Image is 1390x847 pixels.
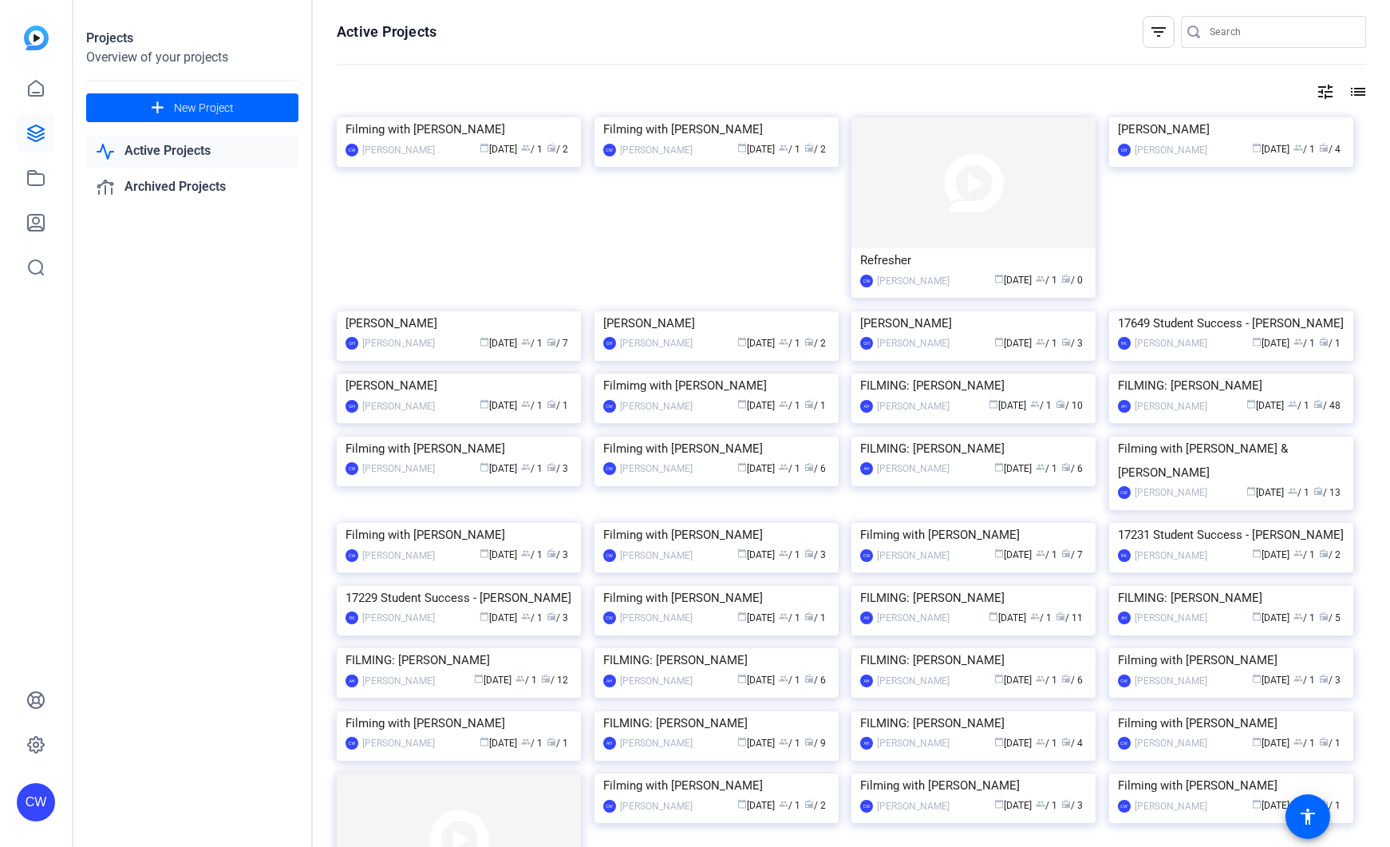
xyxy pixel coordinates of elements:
[1313,399,1323,409] span: radio
[521,338,543,349] span: / 1
[515,674,525,683] span: group
[1118,144,1131,156] div: GH
[877,461,950,477] div: [PERSON_NAME]
[877,398,950,414] div: [PERSON_NAME]
[877,335,950,351] div: [PERSON_NAME]
[1061,738,1083,749] span: / 4
[737,143,747,152] span: calendar_today
[547,462,556,472] span: radio
[603,144,616,156] div: CW
[521,400,543,411] span: / 1
[547,549,568,560] span: / 3
[1036,549,1057,560] span: / 1
[1036,337,1045,346] span: group
[737,612,747,621] span: calendar_today
[1252,144,1289,155] span: [DATE]
[521,399,531,409] span: group
[1135,142,1207,158] div: [PERSON_NAME]
[860,675,873,687] div: AH
[1293,675,1315,686] span: / 1
[779,674,788,683] span: group
[480,338,517,349] span: [DATE]
[1061,675,1083,686] span: / 6
[1036,274,1045,283] span: group
[1252,549,1289,560] span: [DATE]
[804,549,826,560] span: / 3
[1135,485,1207,501] div: [PERSON_NAME]
[1118,437,1345,485] div: Filming with [PERSON_NAME] & [PERSON_NAME]
[1288,487,1309,498] span: / 1
[994,274,1004,283] span: calendar_today
[620,548,693,564] div: [PERSON_NAME]
[779,612,788,621] span: group
[148,98,168,118] mat-icon: add
[1036,738,1057,749] span: / 1
[860,437,1087,461] div: FILMING: [PERSON_NAME]
[1293,612,1315,623] span: / 1
[480,549,517,560] span: [DATE]
[1036,737,1045,746] span: group
[804,674,814,683] span: radio
[346,648,572,672] div: FILMING: [PERSON_NAME]
[346,374,572,398] div: [PERSON_NAME]
[1313,486,1323,496] span: radio
[346,144,358,156] div: CW
[620,673,693,689] div: [PERSON_NAME]
[1036,463,1057,474] span: / 1
[860,711,1087,735] div: FILMING: [PERSON_NAME]
[1252,737,1262,746] span: calendar_today
[1036,275,1057,286] span: / 1
[804,463,826,474] span: / 6
[521,549,543,560] span: / 1
[994,737,1004,746] span: calendar_today
[994,338,1032,349] span: [DATE]
[860,311,1087,335] div: [PERSON_NAME]
[480,337,489,346] span: calendar_today
[521,738,543,749] span: / 1
[603,337,616,350] div: GH
[989,399,998,409] span: calendar_today
[620,398,693,414] div: [PERSON_NAME]
[989,612,998,621] span: calendar_today
[994,275,1032,286] span: [DATE]
[1061,338,1083,349] span: / 3
[1246,399,1256,409] span: calendar_today
[994,463,1032,474] span: [DATE]
[521,548,531,558] span: group
[1319,674,1329,683] span: radio
[346,117,572,141] div: Filming with [PERSON_NAME]
[1118,675,1131,687] div: CW
[620,461,693,477] div: [PERSON_NAME]
[1036,674,1045,683] span: group
[362,548,435,564] div: [PERSON_NAME]
[346,549,358,562] div: CW
[1293,338,1315,349] span: / 1
[1036,338,1057,349] span: / 1
[1293,549,1315,560] span: / 1
[1118,117,1345,141] div: [PERSON_NAME]
[1061,463,1083,474] span: / 6
[1347,82,1366,101] mat-icon: list
[779,675,800,686] span: / 1
[1061,462,1071,472] span: radio
[603,462,616,475] div: CW
[1061,275,1083,286] span: / 0
[1118,549,1131,562] div: RK
[804,548,814,558] span: radio
[1319,144,1341,155] span: / 4
[1319,337,1329,346] span: radio
[994,674,1004,683] span: calendar_today
[547,400,568,411] span: / 1
[1056,400,1083,411] span: / 10
[1036,548,1045,558] span: group
[737,462,747,472] span: calendar_today
[620,735,693,751] div: [PERSON_NAME]
[480,144,517,155] span: [DATE]
[1118,486,1131,499] div: CW
[1252,612,1289,623] span: [DATE]
[779,338,800,349] span: / 1
[547,338,568,349] span: / 7
[1319,549,1341,560] span: / 2
[603,374,830,398] div: Filmimg with [PERSON_NAME]
[1319,675,1341,686] span: / 3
